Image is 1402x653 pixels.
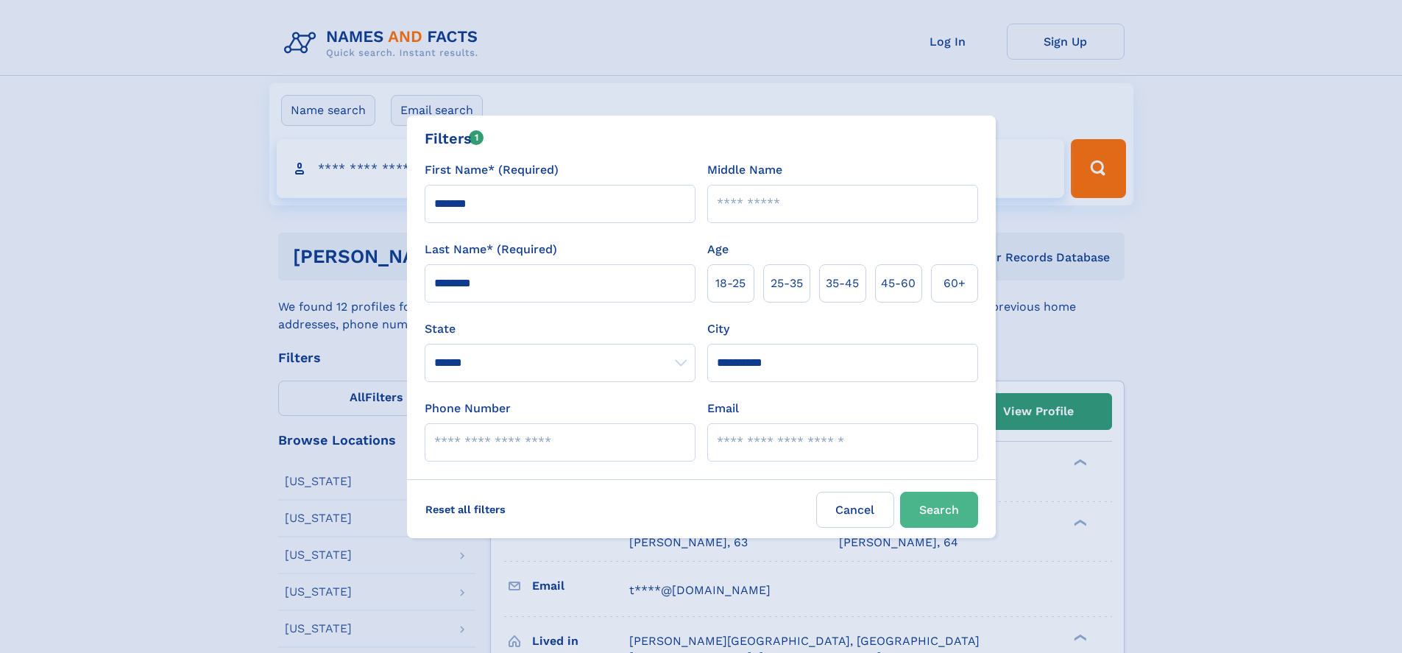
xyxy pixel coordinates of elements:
span: 60+ [943,275,966,292]
span: 25‑35 [771,275,803,292]
label: Middle Name [707,161,782,179]
label: Email [707,400,739,417]
label: City [707,320,729,338]
span: 45‑60 [881,275,916,292]
label: State [425,320,695,338]
label: Age [707,241,729,258]
span: 18‑25 [715,275,746,292]
button: Search [900,492,978,528]
span: 35‑45 [826,275,859,292]
label: Cancel [816,492,894,528]
label: First Name* (Required) [425,161,559,179]
label: Reset all filters [416,492,515,527]
label: Last Name* (Required) [425,241,557,258]
div: Filters [425,127,484,149]
label: Phone Number [425,400,511,417]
